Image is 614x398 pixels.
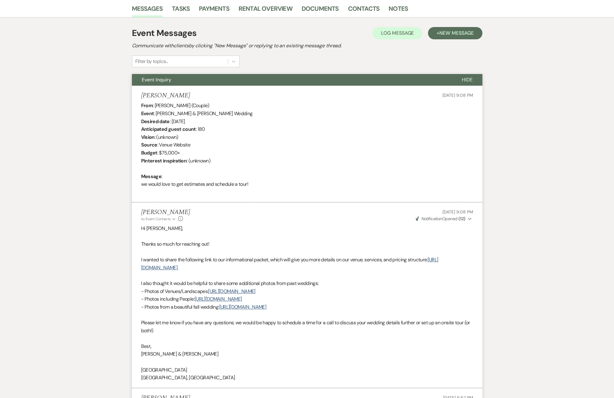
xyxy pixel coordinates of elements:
[195,296,242,302] a: [URL][DOMAIN_NAME]
[141,279,473,287] p: I also thought it would be helpful to share some additional photos from past weddings:
[141,134,155,140] b: Vision
[132,4,163,17] a: Messages
[141,102,473,196] div: : [PERSON_NAME] (Couple) : [PERSON_NAME] & [PERSON_NAME] Wedding : [DATE] : 180 : (unknown) : Ven...
[462,76,473,83] span: Hide
[141,150,157,156] b: Budget
[141,92,190,99] h5: [PERSON_NAME]
[141,110,154,117] b: Event
[141,256,473,271] p: I wanted to share the following link to our informational packet, which will give you more detail...
[141,303,473,311] p: - Photos from a beautiful fall wedding:
[132,27,197,40] h1: Event Messages
[141,224,473,232] p: Hi [PERSON_NAME],
[199,4,229,17] a: Payments
[132,42,482,49] h2: Communicate with clients by clicking "New Message" or replying to an existing message thread.
[422,216,442,221] span: Notification
[442,92,473,98] span: [DATE] 9:08 PM
[239,4,292,17] a: Rental Overview
[208,288,255,295] a: [URL][DOMAIN_NAME]
[389,4,408,17] a: Notes
[428,27,482,39] button: +New Message
[135,58,168,65] div: Filter by topics...
[381,30,414,36] span: Log Message
[141,256,438,271] a: [URL][DOMAIN_NAME]
[141,118,170,125] b: Desired date
[141,350,473,358] p: [PERSON_NAME] & [PERSON_NAME]
[458,216,465,221] strong: ( 12 )
[141,319,473,334] p: Please let me know if you have any questions; we would be happy to schedule a time for a call to ...
[141,295,473,303] p: - Photos including People:
[141,102,153,109] b: From
[141,216,176,222] button: to: Event Contacts
[141,126,196,132] b: Anticipated guest count
[141,158,187,164] b: Pinterest inspiration
[415,216,473,222] button: NotificationOpened (12)
[141,209,190,216] h5: [PERSON_NAME]
[439,30,473,36] span: New Message
[142,76,171,83] span: Event Inquiry
[372,27,422,39] button: Log Message
[141,366,473,374] p: [GEOGRAPHIC_DATA]
[302,4,339,17] a: Documents
[141,240,473,248] p: Thanks so much for reaching out!
[141,173,162,180] b: Message
[416,216,465,221] span: Opened
[141,287,473,295] p: - Photos of Venues/Landscapes:
[141,342,473,350] p: Best,
[141,374,473,382] p: [GEOGRAPHIC_DATA], [GEOGRAPHIC_DATA]
[132,74,452,86] button: Event Inquiry
[141,142,157,148] b: Source
[172,4,190,17] a: Tasks
[348,4,380,17] a: Contacts
[219,304,266,310] a: [URL][DOMAIN_NAME]
[452,74,482,86] button: Hide
[442,209,473,215] span: [DATE] 9:08 PM
[141,217,171,221] span: to: Event Contacts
